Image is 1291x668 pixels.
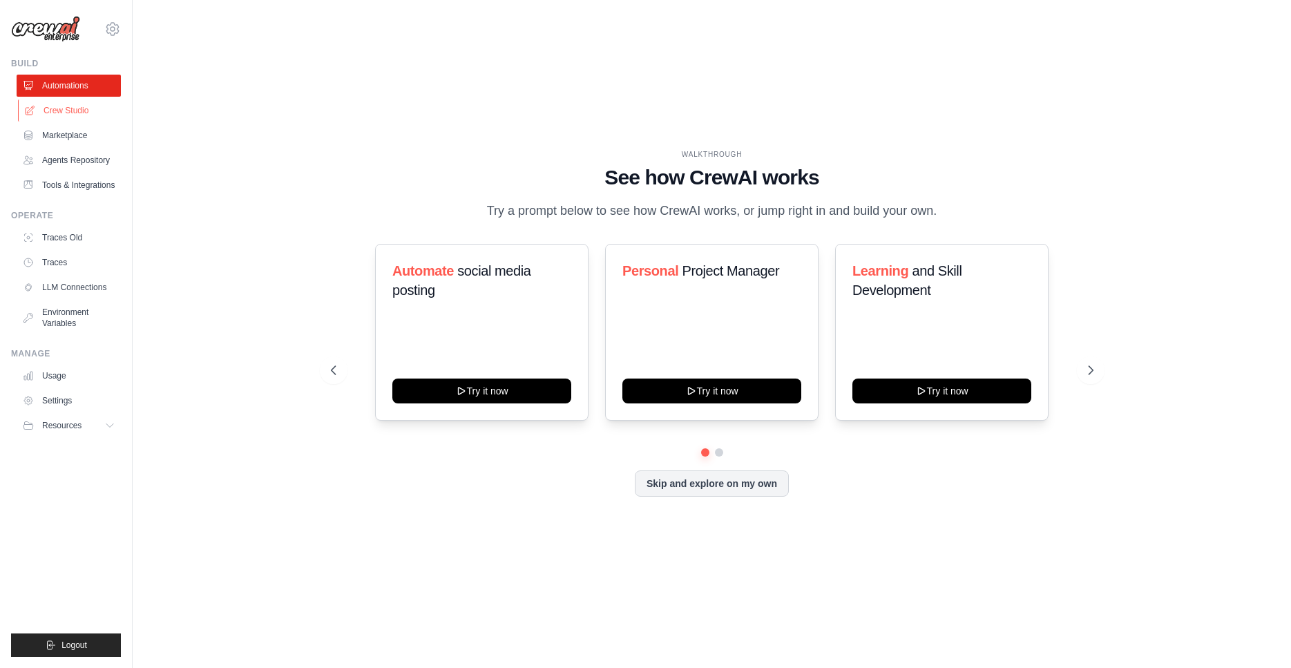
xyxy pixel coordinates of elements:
span: Automate [392,263,454,278]
a: Automations [17,75,121,97]
span: Learning [852,263,908,278]
button: Skip and explore on my own [635,470,789,497]
a: Environment Variables [17,301,121,334]
span: Personal [622,263,678,278]
button: Try it now [392,379,571,403]
a: Agents Repository [17,149,121,171]
button: Try it now [622,379,801,403]
div: Manage [11,348,121,359]
a: Traces [17,251,121,274]
img: Logo [11,16,80,42]
span: social media posting [392,263,531,298]
a: LLM Connections [17,276,121,298]
span: Logout [61,640,87,651]
a: Traces Old [17,227,121,249]
a: Usage [17,365,121,387]
button: Try it now [852,379,1031,403]
a: Marketplace [17,124,121,146]
h1: See how CrewAI works [331,165,1093,190]
span: Resources [42,420,82,431]
div: Operate [11,210,121,221]
div: WALKTHROUGH [331,149,1093,160]
a: Tools & Integrations [17,174,121,196]
p: Try a prompt below to see how CrewAI works, or jump right in and build your own. [480,201,944,221]
button: Logout [11,633,121,657]
a: Settings [17,390,121,412]
div: Build [11,58,121,69]
span: and Skill Development [852,263,962,298]
span: Project Manager [682,263,779,278]
a: Crew Studio [18,99,122,122]
button: Resources [17,414,121,437]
